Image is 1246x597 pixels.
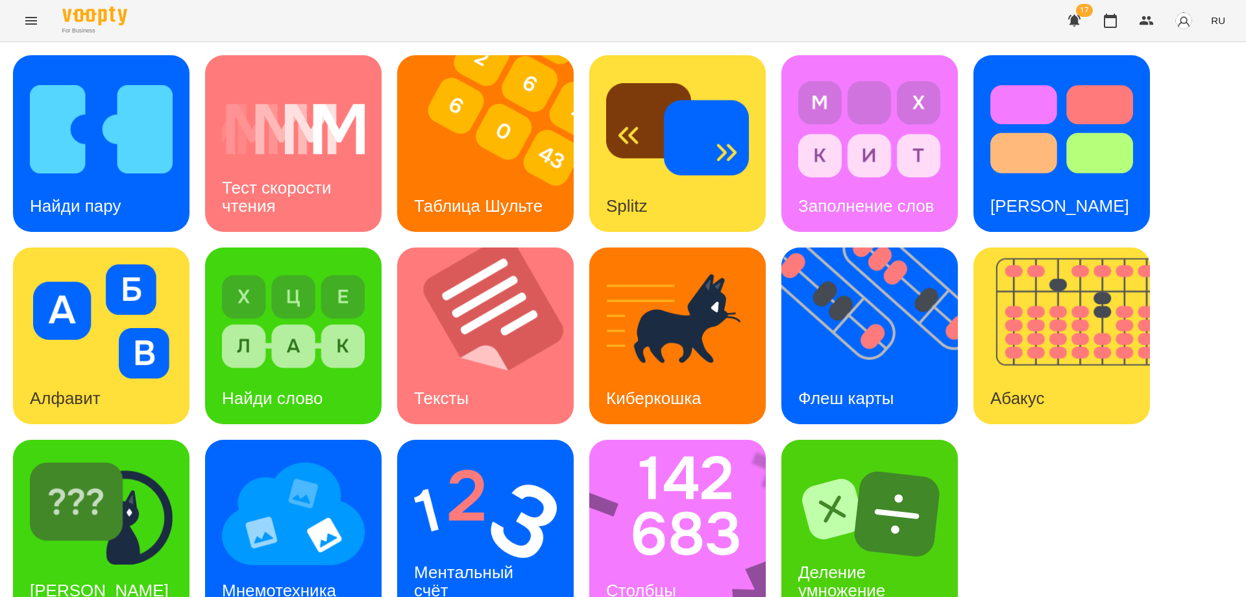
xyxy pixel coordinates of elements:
a: КиберкошкаКиберкошка [589,248,766,424]
h3: Splitz [606,196,648,216]
h3: [PERSON_NAME] [990,196,1129,216]
a: АбакусАбакус [973,248,1150,424]
img: Таблица Шульте [397,55,590,232]
img: Найди слово [222,264,365,379]
a: Таблица ШультеТаблица Шульте [397,55,574,232]
a: Тест Струпа[PERSON_NAME] [973,55,1150,232]
img: Найди Киберкошку [30,457,173,571]
a: Заполнение словЗаполнение слов [781,55,958,232]
h3: Алфавит [30,388,101,408]
h3: Тест скорости чтения [222,178,336,215]
img: avatar_s.png [1175,12,1193,30]
img: Voopty Logo [62,6,127,25]
h3: Заполнение слов [798,196,934,216]
img: Тексты [397,248,590,424]
span: For Business [62,27,127,35]
img: Заполнение слов [798,72,941,186]
a: Найди словоНайди слово [205,248,382,424]
a: SplitzSplitz [589,55,766,232]
h3: Найди пару [30,196,121,216]
img: Флеш карты [781,248,974,424]
h3: Тексты [414,388,469,408]
a: ТекстыТексты [397,248,574,424]
h3: Киберкошка [606,388,702,408]
h3: Абакус [990,388,1044,408]
h3: Найди слово [222,388,323,408]
img: Тест Струпа [990,72,1133,186]
img: Алфавит [30,264,173,379]
a: Найди паруНайди пару [13,55,189,232]
span: RU [1211,14,1225,27]
img: Ментальный счёт [414,457,557,571]
img: Деление умножение [798,457,941,571]
img: Киберкошка [606,264,749,379]
img: Мнемотехника [222,457,365,571]
h3: Таблица Шульте [414,196,543,216]
button: Menu [16,5,47,36]
button: RU [1206,8,1230,32]
h3: Флеш карты [798,388,894,408]
img: Найди пару [30,72,173,186]
a: АлфавитАлфавит [13,248,189,424]
a: Флеш картыФлеш карты [781,248,958,424]
img: Splitz [606,72,749,186]
img: Абакус [973,248,1166,424]
span: 17 [1076,4,1093,17]
img: Тест скорости чтения [222,72,365,186]
a: Тест скорости чтенияТест скорости чтения [205,55,382,232]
